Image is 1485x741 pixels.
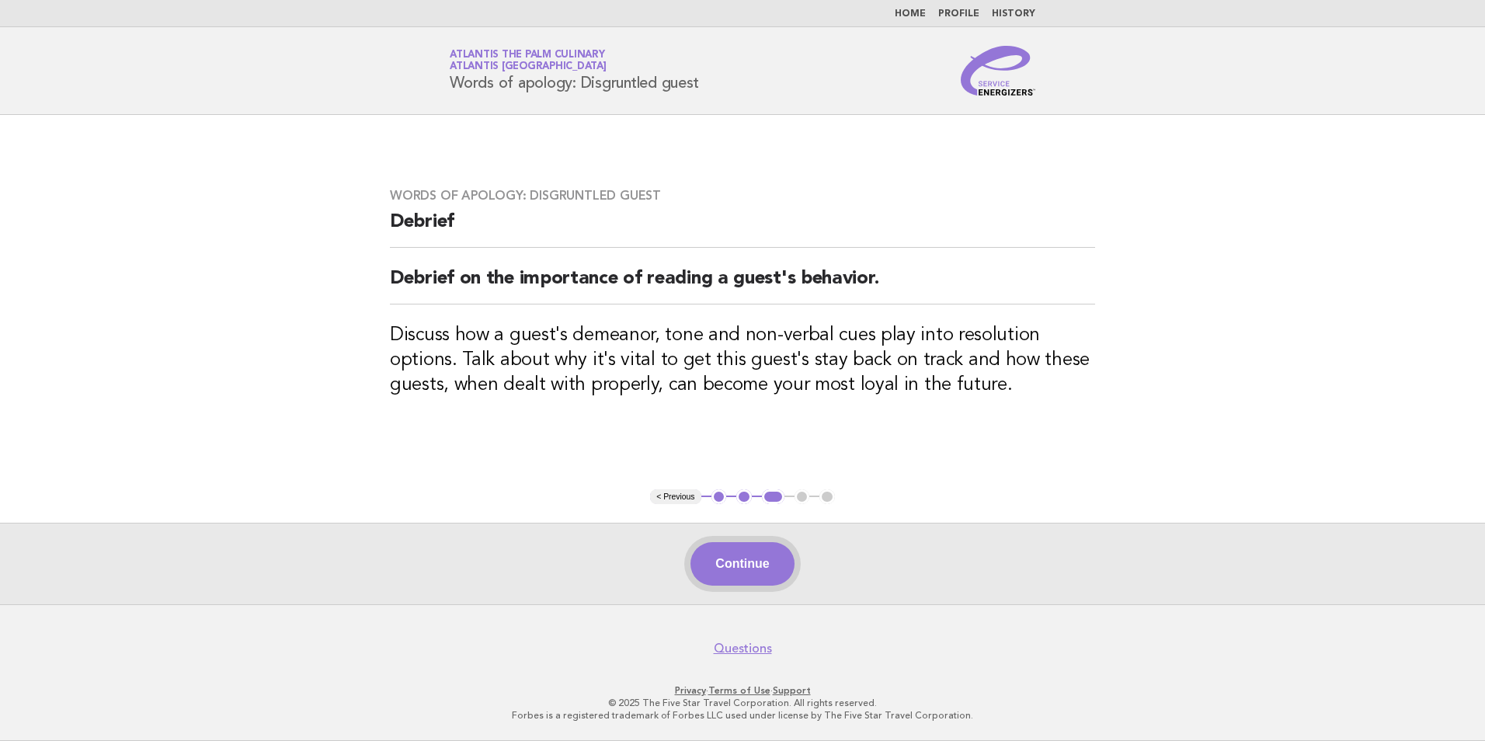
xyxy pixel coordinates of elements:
[390,266,1095,304] h2: Debrief on the importance of reading a guest's behavior.
[690,542,794,586] button: Continue
[450,62,607,72] span: Atlantis [GEOGRAPHIC_DATA]
[450,50,698,91] h1: Words of apology: Disgruntled guest
[267,697,1218,709] p: © 2025 The Five Star Travel Corporation. All rights reserved.
[675,685,706,696] a: Privacy
[267,709,1218,722] p: Forbes is a registered trademark of Forbes LLC used under license by The Five Star Travel Corpora...
[708,685,770,696] a: Terms of Use
[390,210,1095,248] h2: Debrief
[714,641,772,656] a: Questions
[992,9,1035,19] a: History
[736,489,752,505] button: 2
[650,489,701,505] button: < Previous
[390,188,1095,204] h3: Words of apology: Disgruntled guest
[895,9,926,19] a: Home
[773,685,811,696] a: Support
[711,489,727,505] button: 1
[762,489,784,505] button: 3
[390,323,1095,398] h3: Discuss how a guest's demeanor, tone and non-verbal cues play into resolution options. Talk about...
[450,50,607,71] a: Atlantis The Palm CulinaryAtlantis [GEOGRAPHIC_DATA]
[961,46,1035,96] img: Service Energizers
[267,684,1218,697] p: · ·
[938,9,979,19] a: Profile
